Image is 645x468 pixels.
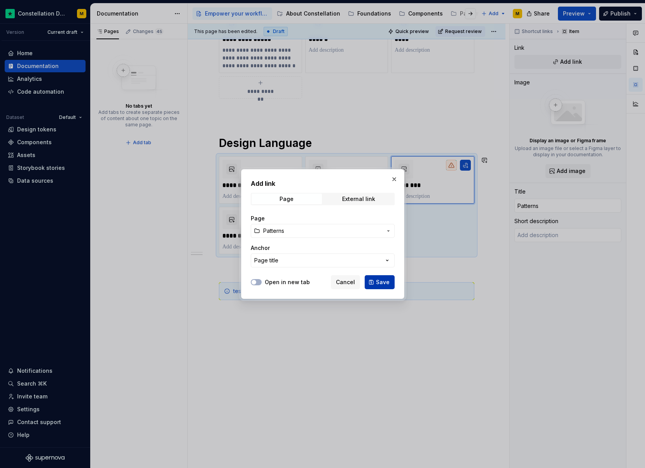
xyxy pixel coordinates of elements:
[251,244,270,252] label: Anchor
[251,253,395,267] button: Page title
[251,215,265,222] label: Page
[265,278,310,286] label: Open in new tab
[376,278,390,286] span: Save
[251,224,395,238] button: Patterns
[263,227,284,235] span: Patterns
[280,196,294,202] div: Page
[254,257,278,264] div: Page title
[251,179,395,188] h2: Add link
[331,275,360,289] button: Cancel
[342,196,375,202] div: External link
[365,275,395,289] button: Save
[336,278,355,286] span: Cancel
